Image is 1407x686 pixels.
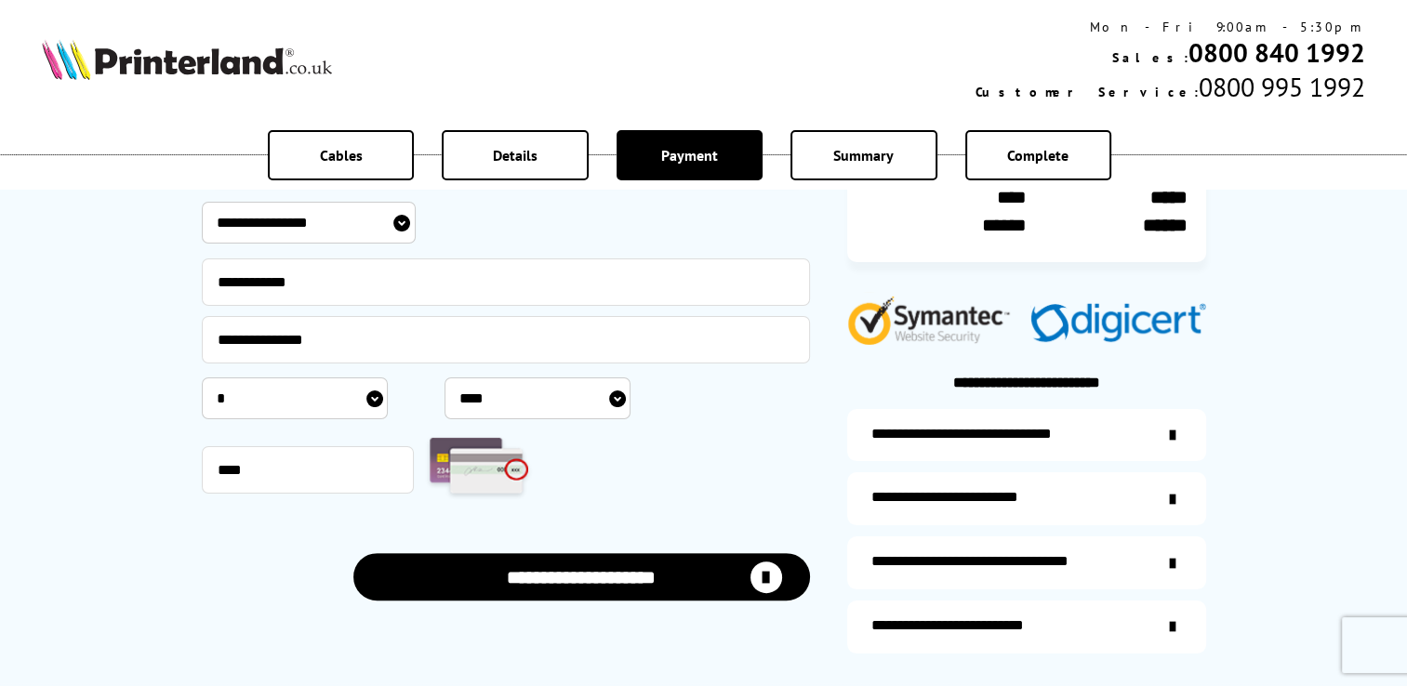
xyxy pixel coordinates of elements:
[493,146,538,165] span: Details
[1007,146,1069,165] span: Complete
[42,39,332,80] img: Printerland Logo
[847,600,1206,653] a: secure-website
[976,84,1199,100] span: Customer Service:
[320,146,363,165] span: Cables
[1188,35,1365,70] a: 0800 840 1992
[1199,70,1365,104] span: 0800 995 1992
[847,409,1206,462] a: additional-ink
[1112,49,1188,66] span: Sales:
[661,146,718,165] span: Payment
[847,536,1206,589] a: additional-cables
[976,19,1365,35] div: Mon - Fri 9:00am - 5:30pm
[847,472,1206,525] a: items-arrive
[833,146,894,165] span: Summary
